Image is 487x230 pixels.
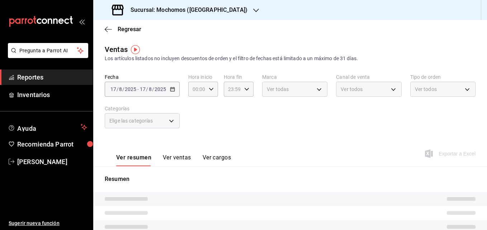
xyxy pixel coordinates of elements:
label: Marca [262,75,327,80]
input: ---- [154,86,166,92]
div: Los artículos listados no incluyen descuentos de orden y el filtro de fechas está limitado a un m... [105,55,476,62]
span: / [146,86,148,92]
input: -- [148,86,152,92]
span: Ver todas [267,86,289,93]
input: -- [110,86,117,92]
span: / [152,86,154,92]
label: Categorías [105,106,180,111]
label: Canal de venta [336,75,401,80]
div: navigation tabs [116,154,231,166]
span: / [122,86,124,92]
span: Recomienda Parrot [17,139,87,149]
button: Ver resumen [116,154,151,166]
button: Ver cargos [203,154,231,166]
span: Reportes [17,72,87,82]
p: Resumen [105,175,476,183]
span: Regresar [118,26,141,33]
label: Fecha [105,75,180,80]
span: Inventarios [17,90,87,100]
span: / [117,86,119,92]
span: - [137,86,139,92]
span: Sugerir nueva función [9,220,87,227]
a: Pregunta a Parrot AI [5,52,88,59]
span: [PERSON_NAME] [17,157,87,167]
img: Tooltip marker [131,45,140,54]
button: Regresar [105,26,141,33]
span: Ver todos [415,86,437,93]
button: open_drawer_menu [79,19,85,24]
button: Pregunta a Parrot AI [8,43,88,58]
div: Ventas [105,44,128,55]
h3: Sucursal: Mochomos ([GEOGRAPHIC_DATA]) [125,6,247,14]
button: Ver ventas [163,154,191,166]
span: Pregunta a Parrot AI [19,47,77,54]
input: -- [140,86,146,92]
label: Tipo de orden [410,75,476,80]
span: Ver todos [341,86,363,93]
span: Ayuda [17,123,78,131]
input: -- [119,86,122,92]
label: Hora inicio [188,75,218,80]
span: Elige las categorías [109,117,153,124]
label: Hora fin [224,75,254,80]
input: ---- [124,86,137,92]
